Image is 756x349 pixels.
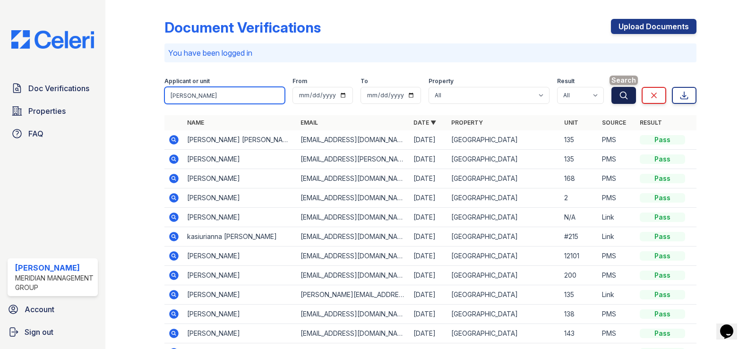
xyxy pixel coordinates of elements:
[183,227,296,247] td: kasiurianna [PERSON_NAME]
[429,77,454,85] label: Property
[297,188,410,208] td: [EMAIL_ADDRESS][DOMAIN_NAME]
[25,326,53,338] span: Sign out
[447,208,560,227] td: [GEOGRAPHIC_DATA]
[611,19,696,34] a: Upload Documents
[183,285,296,305] td: [PERSON_NAME]
[560,247,598,266] td: 12101
[560,266,598,285] td: 200
[183,188,296,208] td: [PERSON_NAME]
[25,304,54,315] span: Account
[413,119,436,126] a: Date ▼
[410,266,447,285] td: [DATE]
[564,119,578,126] a: Unit
[598,130,636,150] td: PMS
[598,208,636,227] td: Link
[410,285,447,305] td: [DATE]
[598,324,636,343] td: PMS
[560,130,598,150] td: 135
[168,47,693,59] p: You have been logged in
[560,305,598,324] td: 138
[301,119,318,126] a: Email
[598,266,636,285] td: PMS
[297,150,410,169] td: [EMAIL_ADDRESS][PERSON_NAME][DOMAIN_NAME]
[640,154,685,164] div: Pass
[183,247,296,266] td: [PERSON_NAME]
[640,290,685,299] div: Pass
[410,188,447,208] td: [DATE]
[183,150,296,169] td: [PERSON_NAME]
[410,208,447,227] td: [DATE]
[183,208,296,227] td: [PERSON_NAME]
[8,124,98,143] a: FAQ
[164,87,285,104] input: Search by name, email, or unit number
[15,273,94,292] div: Meridian Management Group
[15,262,94,273] div: [PERSON_NAME]
[4,30,102,49] img: CE_Logo_Blue-a8612792a0a2168367f1c8372b55b34899dd931a85d93a1a3d3e32e68fde9ad4.png
[640,119,662,126] a: Result
[28,83,89,94] span: Doc Verifications
[560,324,598,343] td: 143
[297,324,410,343] td: [EMAIL_ADDRESS][DOMAIN_NAME]
[640,271,685,280] div: Pass
[598,227,636,247] td: Link
[297,169,410,188] td: [EMAIL_ADDRESS][DOMAIN_NAME]
[560,285,598,305] td: 135
[640,213,685,222] div: Pass
[297,285,410,305] td: [PERSON_NAME][EMAIL_ADDRESS][DOMAIN_NAME]
[297,227,410,247] td: [EMAIL_ADDRESS][DOMAIN_NAME]
[28,128,43,139] span: FAQ
[451,119,483,126] a: Property
[8,102,98,120] a: Properties
[640,232,685,241] div: Pass
[447,130,560,150] td: [GEOGRAPHIC_DATA]
[447,305,560,324] td: [GEOGRAPHIC_DATA]
[716,311,747,340] iframe: chat widget
[557,77,575,85] label: Result
[183,305,296,324] td: [PERSON_NAME]
[164,19,321,36] div: Document Verifications
[183,324,296,343] td: [PERSON_NAME]
[183,266,296,285] td: [PERSON_NAME]
[610,76,638,85] span: Search
[297,130,410,150] td: [EMAIL_ADDRESS][DOMAIN_NAME]
[598,150,636,169] td: PMS
[410,324,447,343] td: [DATE]
[598,188,636,208] td: PMS
[640,309,685,319] div: Pass
[183,130,296,150] td: [PERSON_NAME] [PERSON_NAME]
[598,169,636,188] td: PMS
[560,169,598,188] td: 168
[187,119,204,126] a: Name
[410,169,447,188] td: [DATE]
[447,188,560,208] td: [GEOGRAPHIC_DATA]
[560,227,598,247] td: #215
[410,227,447,247] td: [DATE]
[447,285,560,305] td: [GEOGRAPHIC_DATA]
[640,193,685,203] div: Pass
[447,169,560,188] td: [GEOGRAPHIC_DATA]
[292,77,307,85] label: From
[447,227,560,247] td: [GEOGRAPHIC_DATA]
[297,208,410,227] td: [EMAIL_ADDRESS][DOMAIN_NAME]
[410,305,447,324] td: [DATE]
[611,87,636,104] button: Search
[361,77,368,85] label: To
[164,77,210,85] label: Applicant or unit
[640,174,685,183] div: Pass
[640,329,685,338] div: Pass
[598,285,636,305] td: Link
[410,150,447,169] td: [DATE]
[297,266,410,285] td: [EMAIL_ADDRESS][DOMAIN_NAME]
[640,135,685,145] div: Pass
[640,251,685,261] div: Pass
[602,119,626,126] a: Source
[183,169,296,188] td: [PERSON_NAME]
[447,324,560,343] td: [GEOGRAPHIC_DATA]
[598,247,636,266] td: PMS
[560,208,598,227] td: N/A
[598,305,636,324] td: PMS
[447,150,560,169] td: [GEOGRAPHIC_DATA]
[410,247,447,266] td: [DATE]
[8,79,98,98] a: Doc Verifications
[4,323,102,341] button: Sign out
